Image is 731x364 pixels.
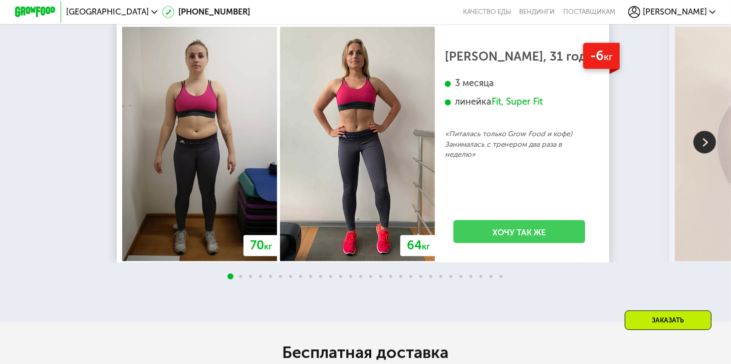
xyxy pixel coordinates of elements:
a: [PHONE_NUMBER] [162,6,250,18]
span: кг [264,242,272,252]
div: -6 [583,43,620,69]
a: Хочу так же [453,220,585,243]
div: Fit, Super Fit [492,97,543,108]
p: «Питалась только Grow Food и кофе) Занималась с тренером два раза в неделю» [445,130,594,160]
span: [PERSON_NAME] [643,8,707,16]
div: [PERSON_NAME], 31 год [445,52,594,62]
div: поставщикам [563,8,615,16]
a: Качество еды [463,8,511,16]
div: Заказать [625,310,711,330]
img: Slide right [693,131,716,154]
h2: Бесплатная доставка [81,342,650,363]
a: Вендинги [519,8,555,16]
span: [GEOGRAPHIC_DATA] [66,8,149,16]
span: кг [422,242,430,252]
div: линейка [445,97,594,108]
span: кг [604,51,613,63]
div: 70 [243,235,279,257]
div: 3 месяца [445,78,594,90]
div: 64 [400,235,436,257]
